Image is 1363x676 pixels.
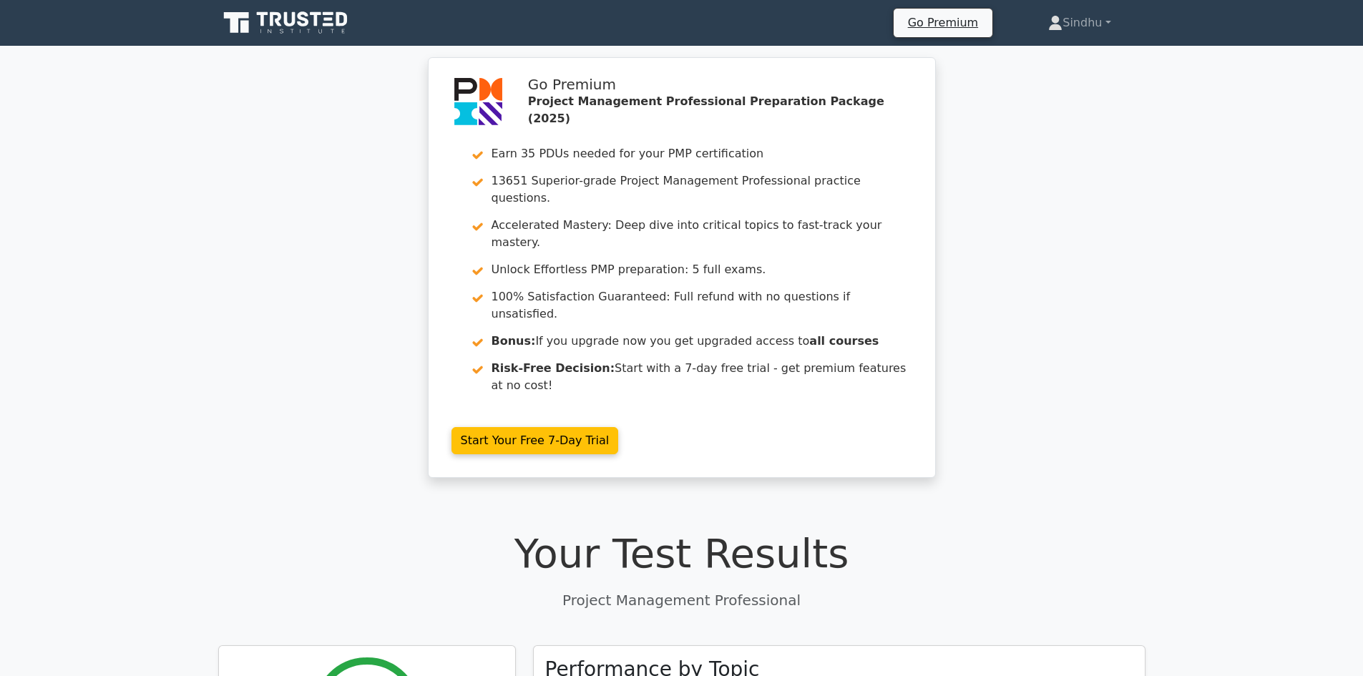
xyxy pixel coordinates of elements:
a: Sindhu [1014,9,1145,37]
h1: Your Test Results [218,529,1145,577]
p: Project Management Professional [218,589,1145,611]
a: Start Your Free 7-Day Trial [451,427,619,454]
a: Go Premium [899,13,987,32]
